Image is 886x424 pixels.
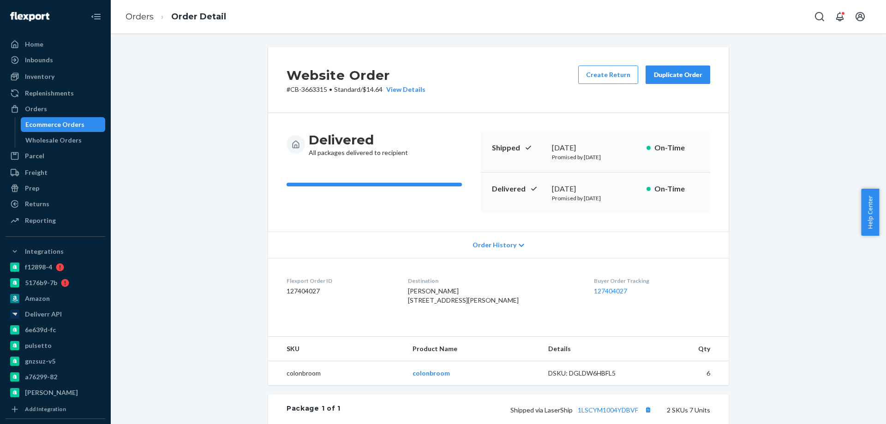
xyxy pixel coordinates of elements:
div: DSKU: DGLDW6HBFL5 [548,369,635,378]
a: Orders [6,102,105,116]
a: Returns [6,197,105,211]
span: [PERSON_NAME] [STREET_ADDRESS][PERSON_NAME] [408,287,519,304]
div: [DATE] [552,184,639,194]
div: Returns [25,199,49,209]
th: Qty [642,337,729,361]
button: Close Navigation [87,7,105,26]
a: pulsetto [6,338,105,353]
p: Promised by [DATE] [552,153,639,161]
a: Deliverr API [6,307,105,322]
a: Ecommerce Orders [21,117,106,132]
button: Copy tracking number [642,404,654,416]
div: Package 1 of 1 [287,404,341,416]
th: SKU [268,337,405,361]
button: Help Center [861,189,879,236]
div: Replenishments [25,89,74,98]
a: Order Detail [171,12,226,22]
a: Inbounds [6,53,105,67]
p: On-Time [654,184,699,194]
span: Order History [473,240,516,250]
button: Integrations [6,244,105,259]
div: All packages delivered to recipient [309,131,408,157]
div: a76299-82 [25,372,57,382]
div: Integrations [25,247,64,256]
div: Parcel [25,151,44,161]
a: Wholesale Orders [21,133,106,148]
div: f12898-4 [25,263,52,272]
a: Orders [126,12,154,22]
a: 1LSCYM1004YDBVF [578,406,638,414]
div: [PERSON_NAME] [25,388,78,397]
a: 6e639d-fc [6,322,105,337]
div: Add Integration [25,405,66,413]
div: Inbounds [25,55,53,65]
a: colonbroom [413,369,450,377]
img: Flexport logo [10,12,49,21]
div: 5176b9-7b [25,278,57,287]
p: Promised by [DATE] [552,194,639,202]
div: 6e639d-fc [25,325,56,334]
button: Open account menu [851,7,869,26]
a: f12898-4 [6,260,105,275]
p: # CB-3663315 / $14.64 [287,85,425,94]
a: 5176b9-7b [6,275,105,290]
div: Home [25,40,43,49]
td: 6 [642,361,729,386]
a: a76299-82 [6,370,105,384]
a: gnzsuz-v5 [6,354,105,369]
dt: Destination [408,277,580,285]
div: Reporting [25,216,56,225]
h3: Delivered [309,131,408,148]
div: pulsetto [25,341,52,350]
div: Duplicate Order [653,70,702,79]
p: Shipped [492,143,545,153]
th: Details [541,337,642,361]
dt: Buyer Order Tracking [594,277,710,285]
button: View Details [383,85,425,94]
a: Home [6,37,105,52]
span: Standard [334,85,360,93]
button: Duplicate Order [646,66,710,84]
div: Deliverr API [25,310,62,319]
td: colonbroom [268,361,405,386]
a: [PERSON_NAME] [6,385,105,400]
div: Wholesale Orders [25,136,82,145]
button: Open notifications [831,7,849,26]
div: gnzsuz-v5 [25,357,55,366]
div: Freight [25,168,48,177]
a: Reporting [6,213,105,228]
div: Ecommerce Orders [25,120,84,129]
a: Prep [6,181,105,196]
ol: breadcrumbs [118,3,233,30]
th: Product Name [405,337,541,361]
dt: Flexport Order ID [287,277,393,285]
div: Orders [25,104,47,113]
p: On-Time [654,143,699,153]
a: Amazon [6,291,105,306]
div: Prep [25,184,39,193]
div: [DATE] [552,143,639,153]
div: 2 SKUs 7 Units [341,404,710,416]
h2: Website Order [287,66,425,85]
div: Inventory [25,72,54,81]
button: Create Return [578,66,638,84]
div: Amazon [25,294,50,303]
span: Shipped via LaserShip [510,406,654,414]
a: 127404027 [594,287,627,295]
a: Freight [6,165,105,180]
a: Add Integration [6,404,105,415]
dd: 127404027 [287,287,393,296]
span: • [329,85,332,93]
a: Parcel [6,149,105,163]
a: Inventory [6,69,105,84]
button: Open Search Box [810,7,829,26]
a: Replenishments [6,86,105,101]
p: Delivered [492,184,545,194]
